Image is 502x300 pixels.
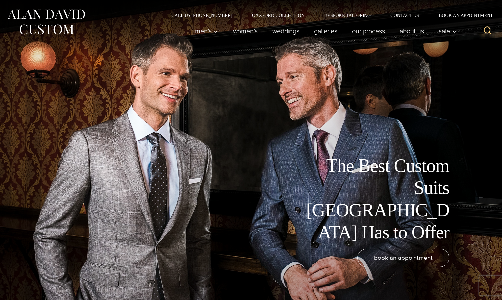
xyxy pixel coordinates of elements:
[345,24,392,38] a: Our Process
[374,253,433,262] span: book an appointment
[480,23,495,39] button: View Search Form
[195,28,218,34] span: Men’s
[162,13,242,18] a: Call Us [PHONE_NUMBER]
[381,13,429,18] a: Contact Us
[357,249,449,267] a: book an appointment
[188,24,460,38] nav: Primary Navigation
[265,24,307,38] a: weddings
[242,13,314,18] a: Oxxford Collection
[392,24,432,38] a: About Us
[301,155,449,243] h1: The Best Custom Suits [GEOGRAPHIC_DATA] Has to Offer
[314,13,381,18] a: Bespoke Tailoring
[162,13,495,18] nav: Secondary Navigation
[429,13,495,18] a: Book an Appointment
[7,7,86,37] img: Alan David Custom
[307,24,345,38] a: Galleries
[226,24,265,38] a: Women’s
[439,28,457,34] span: Sale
